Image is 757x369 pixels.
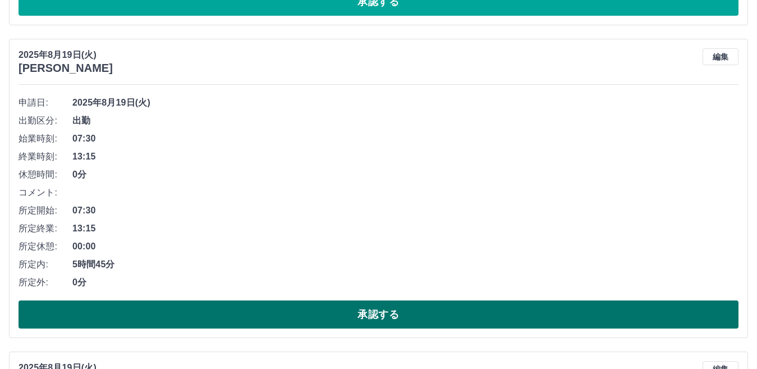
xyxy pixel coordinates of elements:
button: 承認する [19,300,738,329]
span: 0分 [72,276,738,289]
span: 所定開始: [19,204,72,217]
span: 00:00 [72,240,738,253]
span: 出勤区分: [19,114,72,127]
span: 07:30 [72,132,738,145]
p: 2025年8月19日(火) [19,48,113,62]
span: 07:30 [72,204,738,217]
span: 出勤 [72,114,738,127]
span: 2025年8月19日(火) [72,96,738,110]
span: 休憩時間: [19,168,72,181]
span: 所定終業: [19,222,72,235]
span: 13:15 [72,222,738,235]
span: 終業時刻: [19,150,72,163]
span: 所定内: [19,258,72,271]
span: 0分 [72,168,738,181]
span: 申請日: [19,96,72,110]
span: 所定休憩: [19,240,72,253]
h3: [PERSON_NAME] [19,62,113,75]
span: 5時間45分 [72,258,738,271]
span: コメント: [19,186,72,199]
span: 所定外: [19,276,72,289]
span: 13:15 [72,150,738,163]
span: 始業時刻: [19,132,72,145]
button: 編集 [703,48,738,65]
